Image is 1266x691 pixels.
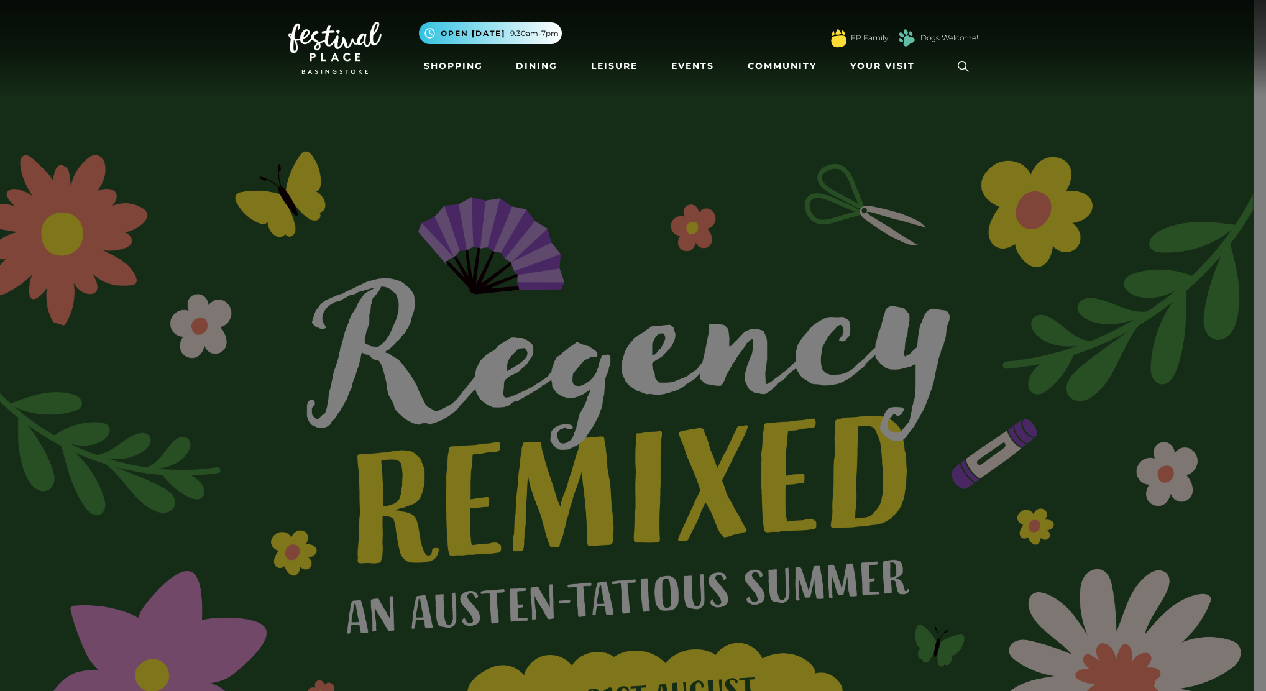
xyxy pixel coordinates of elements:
p: Sign up to our mailing list to keep up to date with all the latest news and events from Festival ... [482,328,772,358]
a: Close [490,372,620,400]
span: 9.30am-7pm [510,28,559,39]
a: Community [743,55,822,78]
a: Your Visit [845,55,926,78]
a: Events [666,55,719,78]
h4: Hello there! [582,291,671,314]
a: FP Family [851,32,888,43]
a: Shopping [419,55,488,78]
a: Sign up [635,372,764,400]
a: Dining [511,55,562,78]
span: Your Visit [850,60,915,73]
span: Open [DATE] [441,28,505,39]
a: Leisure [586,55,643,78]
button: Open [DATE] 9.30am-7pm [419,22,562,44]
a: Dogs Welcome! [920,32,978,43]
img: Festival Place Logo [288,22,382,74]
